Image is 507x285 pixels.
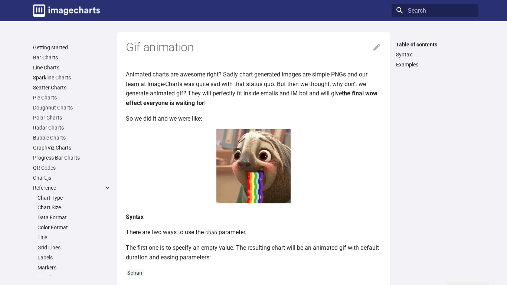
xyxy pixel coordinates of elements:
[37,224,111,231] a: Color Format
[37,274,111,281] a: Margins
[33,4,100,17] img: logo
[126,269,144,276] code: &chan
[33,154,111,161] a: Progress Bar Charts
[37,204,111,211] a: Chart Size
[126,227,381,237] p: There are two ways to use the parameter.
[33,64,111,71] a: Line Charts
[33,54,111,61] a: Bar Charts
[126,114,381,124] p: So we did it and we were like:
[37,214,111,221] a: Data Format
[33,134,111,141] a: Bubble Charts
[33,44,111,51] a: Getting started
[33,124,111,131] a: Radar Charts
[37,264,111,271] a: Markers
[396,61,474,68] a: Examples
[33,74,111,81] a: Sparkline Charts
[33,104,111,111] a: Doughnut Charts
[30,1,103,20] a: Image-Charts documentation
[126,212,381,222] h4: Syntax
[37,194,111,201] a: Chart Type
[33,94,111,101] a: Pie Charts
[392,41,478,48] label: Table of contents
[37,244,111,251] a: Grid Lines
[37,254,111,261] a: Labels
[396,51,474,58] a: Syntax
[33,114,111,121] a: Polar Charts
[33,84,111,91] a: Scatter Charts
[204,229,219,236] code: chan
[392,41,478,68] nav: Table of contents
[216,129,291,203] img: woot
[33,144,111,151] a: GraphViz Charts
[126,40,381,55] h1: Gif animation
[33,174,111,181] a: Chart.js
[126,70,381,108] p: Animated charts are awesome right? Sadly chart generated images are simple PNGs and our team at I...
[33,164,111,171] a: QR Codes
[37,234,111,241] a: Title
[126,243,381,262] p: The first one is to specify an empty value. The resulting chart will be an animated gif with defa...
[33,184,111,191] label: Reference
[392,4,478,17] input: Search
